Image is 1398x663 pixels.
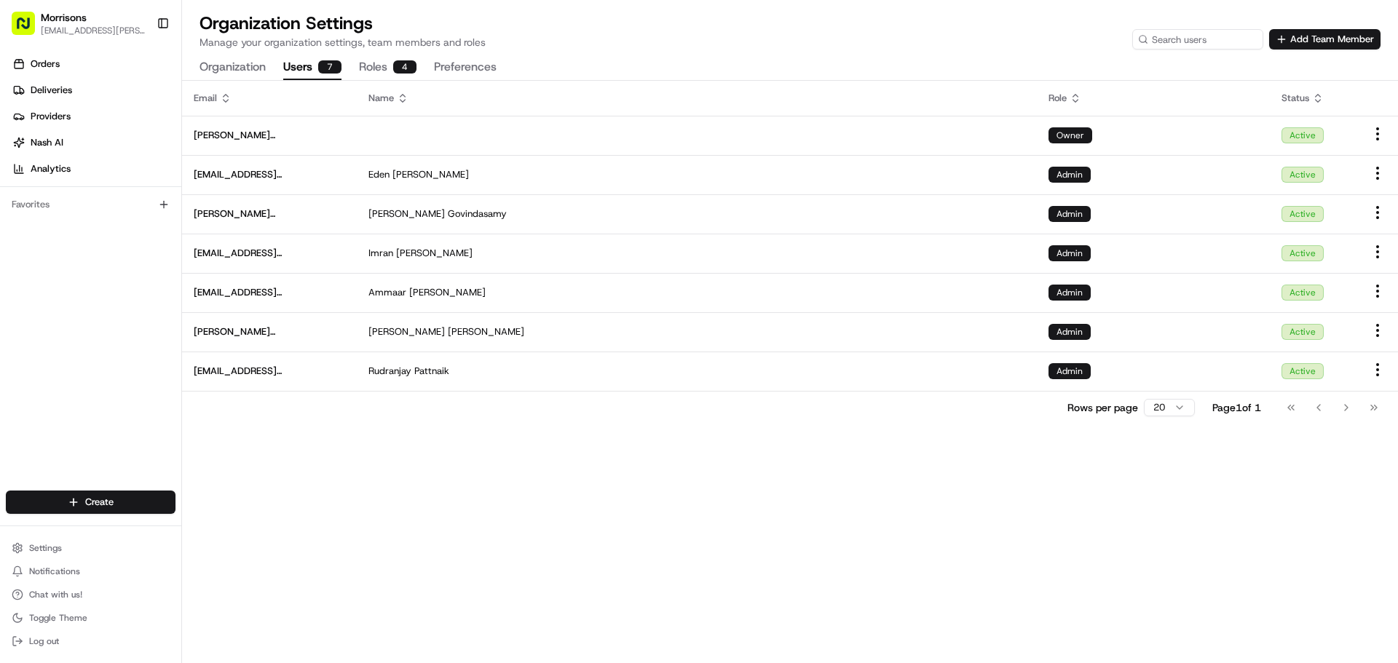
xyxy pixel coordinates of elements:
div: Name [368,92,1025,105]
span: [EMAIL_ADDRESS][PERSON_NAME][DOMAIN_NAME] [194,247,345,260]
p: Manage your organization settings, team members and roles [200,35,486,49]
div: Active [1281,245,1324,261]
span: [PERSON_NAME] [368,207,445,221]
div: Admin [1048,167,1091,183]
button: [EMAIL_ADDRESS][PERSON_NAME][DOMAIN_NAME] [41,25,145,36]
span: Ammaar [368,286,406,299]
div: Admin [1048,206,1091,222]
div: Active [1281,363,1324,379]
span: Notifications [29,565,80,577]
span: [EMAIL_ADDRESS][DOMAIN_NAME] [194,365,345,378]
span: Providers [31,110,71,123]
button: Chat with us! [6,584,175,605]
div: Admin [1048,363,1091,379]
button: Log out [6,631,175,651]
span: Toggle Theme [29,612,87,624]
span: [PERSON_NAME] [368,325,445,338]
button: Organization [200,55,266,80]
span: Analytics [31,162,71,175]
div: 7 [318,60,341,74]
span: Imran [368,247,393,260]
div: Active [1281,127,1324,143]
div: Email [194,92,345,105]
button: Notifications [6,561,175,581]
div: Role [1048,92,1258,105]
div: Admin [1048,285,1091,301]
span: Create [85,496,114,509]
div: Status [1281,92,1346,105]
p: Rows per page [1067,400,1138,415]
input: Search users [1132,29,1263,49]
div: Active [1281,206,1324,222]
div: Page 1 of 1 [1212,400,1261,415]
div: Owner [1048,127,1092,143]
span: Deliveries [31,84,72,97]
button: Preferences [434,55,497,80]
a: Orders [6,52,181,76]
div: Favorites [6,193,175,216]
span: [PERSON_NAME] [396,247,473,260]
span: Chat with us! [29,589,82,600]
span: Govindasamy [448,207,507,221]
div: Admin [1048,324,1091,340]
div: Admin [1048,245,1091,261]
a: Providers [6,105,181,128]
span: Settings [29,542,62,554]
span: Orders [31,57,60,71]
span: Log out [29,635,59,647]
span: [PERSON_NAME] [448,325,524,338]
span: Nash AI [31,136,63,149]
a: Analytics [6,157,181,180]
span: [PERSON_NAME][EMAIL_ADDRESS][PERSON_NAME][DOMAIN_NAME] [194,129,345,142]
button: Users [283,55,341,80]
button: Morrisons [41,10,87,25]
span: Pattnaik [414,365,449,378]
button: Roles [359,55,416,80]
span: [PERSON_NAME][EMAIL_ADDRESS][PERSON_NAME][DOMAIN_NAME] [194,207,345,221]
span: [PERSON_NAME][EMAIL_ADDRESS][DOMAIN_NAME] [194,325,345,338]
span: Rudranjay [368,365,411,378]
span: [PERSON_NAME] [392,168,469,181]
h1: Organization Settings [200,12,486,35]
button: Create [6,491,175,514]
button: Settings [6,538,175,558]
button: Toggle Theme [6,608,175,628]
button: Add Team Member [1269,29,1381,49]
span: [EMAIL_ADDRESS][PERSON_NAME][DOMAIN_NAME] [194,168,345,181]
div: Active [1281,167,1324,183]
a: Deliveries [6,79,181,102]
span: [EMAIL_ADDRESS][PERSON_NAME][DOMAIN_NAME] [194,286,345,299]
span: Eden [368,168,390,181]
div: Active [1281,324,1324,340]
button: Morrisons[EMAIL_ADDRESS][PERSON_NAME][DOMAIN_NAME] [6,6,151,41]
span: [PERSON_NAME] [409,286,486,299]
div: 4 [393,60,416,74]
div: Active [1281,285,1324,301]
a: Nash AI [6,131,181,154]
